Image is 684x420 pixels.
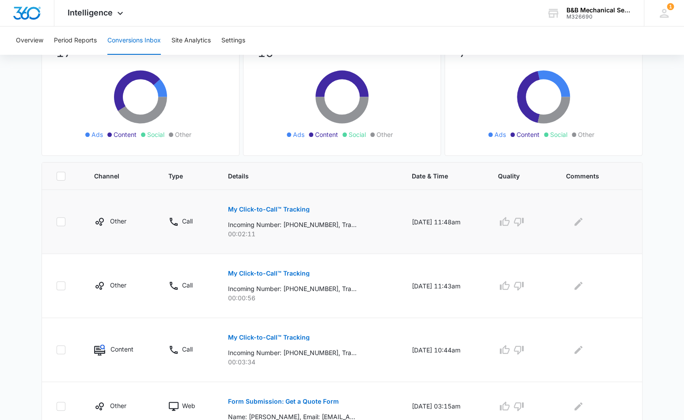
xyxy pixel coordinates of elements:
span: Date & Time [412,171,464,181]
p: Call [182,344,193,354]
p: Web [182,401,195,410]
p: 00:03:34 [228,357,390,367]
p: Content [110,344,133,354]
span: Ads [494,130,506,139]
div: account id [566,14,631,20]
td: [DATE] 11:48am [401,190,487,254]
button: Edit Comments [571,279,585,293]
p: Other [110,280,126,290]
button: Edit Comments [571,343,585,357]
button: My Click-to-Call™ Tracking [228,327,310,348]
td: [DATE] 10:44am [401,318,487,382]
span: Type [168,171,194,181]
td: [DATE] 11:43am [401,254,487,318]
span: Intelligence [68,8,113,17]
p: Other [110,401,126,410]
p: Incoming Number: [PHONE_NUMBER], Tracking Number: [PHONE_NUMBER], Ring To: [PHONE_NUMBER], Caller... [228,220,357,229]
span: Quality [498,171,532,181]
div: notifications count [667,3,674,10]
span: Content [315,130,338,139]
button: My Click-to-Call™ Tracking [228,199,310,220]
span: Social [147,130,164,139]
p: Call [182,280,193,290]
button: Period Reports [54,26,97,55]
span: Channel [94,171,134,181]
button: Edit Comments [571,215,585,229]
p: My Click-to-Call™ Tracking [228,270,310,276]
button: Site Analytics [171,26,211,55]
span: Ads [293,130,304,139]
button: Conversions Inbox [107,26,161,55]
p: Incoming Number: [PHONE_NUMBER], Tracking Number: [PHONE_NUMBER], Ring To: [PHONE_NUMBER], Caller... [228,348,357,357]
button: Edit Comments [571,399,585,413]
span: Other [175,130,191,139]
span: Details [228,171,377,181]
p: Form Submission: Get a Quote Form [228,398,339,405]
p: Other [110,216,126,226]
span: 1 [667,3,674,10]
span: Other [376,130,393,139]
span: Other [578,130,594,139]
button: Overview [16,26,43,55]
span: Content [517,130,540,139]
div: account name [566,7,631,14]
button: Form Submission: Get a Quote Form [228,391,339,412]
p: 00:02:11 [228,229,390,238]
button: Settings [221,26,245,55]
span: Ads [91,130,103,139]
p: My Click-to-Call™ Tracking [228,334,310,341]
p: Incoming Number: [PHONE_NUMBER], Tracking Number: [PHONE_NUMBER], Ring To: [PHONE_NUMBER], Caller... [228,284,357,293]
span: Content [114,130,137,139]
span: Social [349,130,366,139]
button: My Click-to-Call™ Tracking [228,263,310,284]
p: Call [182,216,193,226]
p: 00:00:56 [228,293,390,303]
span: Comments [566,171,615,181]
span: Social [550,130,567,139]
p: My Click-to-Call™ Tracking [228,206,310,212]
